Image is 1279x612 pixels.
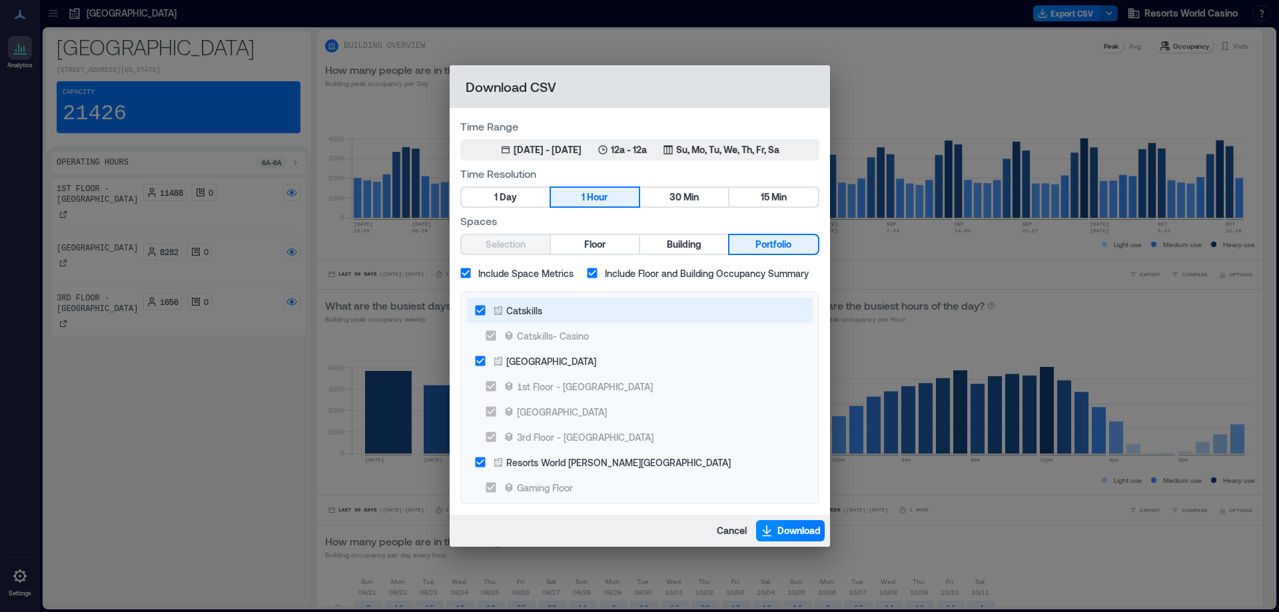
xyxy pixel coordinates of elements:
[494,189,498,206] span: 1
[551,188,639,206] button: 1 Hour
[717,524,747,537] span: Cancel
[517,380,653,394] div: 1st Floor - [GEOGRAPHIC_DATA]
[756,520,825,541] button: Download
[506,304,542,318] div: Catskills
[450,65,830,108] h2: Download CSV
[514,143,582,156] div: [DATE] - [DATE]
[713,520,751,541] button: Cancel
[587,189,608,206] span: Hour
[517,329,589,343] div: Catskills- Casino
[640,188,728,206] button: 30 Min
[582,189,585,206] span: 1
[667,236,701,253] span: Building
[478,266,574,280] span: Include Space Metrics
[640,235,728,254] button: Building
[729,235,817,254] button: Portfolio
[517,430,653,444] div: 3rd Floor - [GEOGRAPHIC_DATA]
[460,213,819,228] label: Spaces
[669,189,681,206] span: 30
[683,189,699,206] span: Min
[584,236,606,253] span: Floor
[777,524,821,537] span: Download
[460,119,819,134] label: Time Range
[517,481,573,495] div: Gaming Floor
[676,143,779,156] p: Su, Mo, Tu, We, Th, Fr, Sa
[506,354,596,368] div: [GEOGRAPHIC_DATA]
[755,236,791,253] span: Portfolio
[517,405,607,419] div: [GEOGRAPHIC_DATA]
[500,189,517,206] span: Day
[611,143,647,156] p: 12a - 12a
[729,188,817,206] button: 15 Min
[506,456,731,469] div: Resorts World [PERSON_NAME][GEOGRAPHIC_DATA]
[551,235,639,254] button: Floor
[462,188,550,206] button: 1 Day
[761,189,769,206] span: 15
[460,139,819,160] button: [DATE] - [DATE]12a - 12aSu, Mo, Tu, We, Th, Fr, Sa
[605,266,809,280] span: Include Floor and Building Occupancy Summary
[771,189,787,206] span: Min
[460,166,819,181] label: Time Resolution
